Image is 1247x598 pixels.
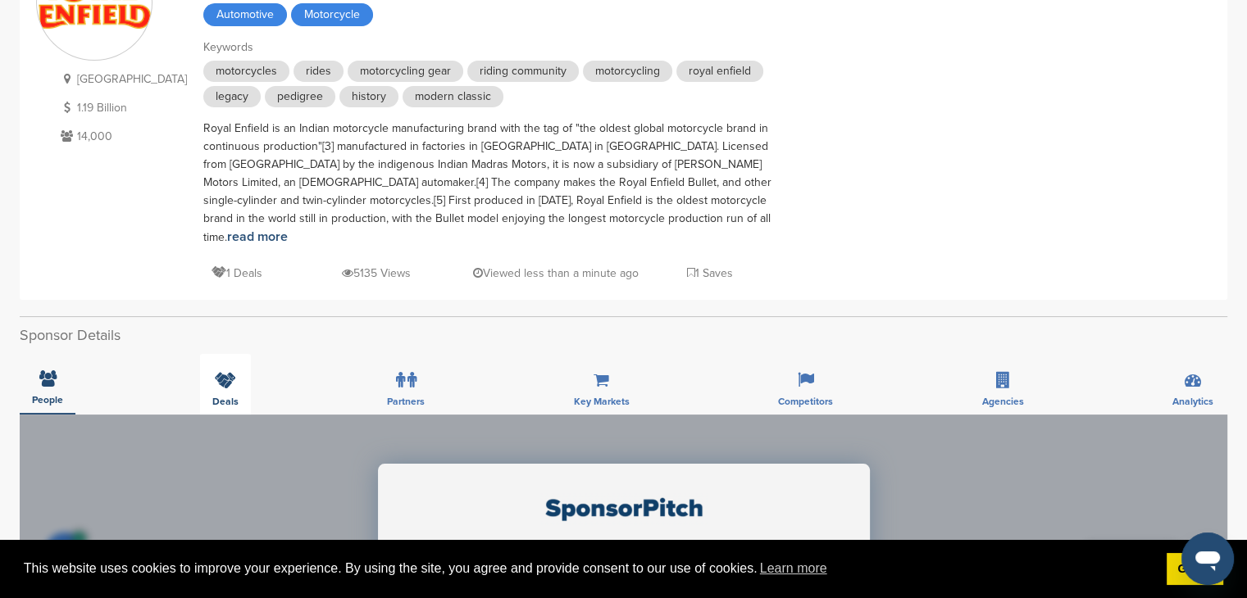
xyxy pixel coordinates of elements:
[342,263,411,283] p: 5135 Views
[212,396,239,406] span: Deals
[57,97,187,118] p: 1.19 Billion
[982,396,1024,406] span: Agencies
[467,61,579,82] span: riding community
[57,69,187,89] p: [GEOGRAPHIC_DATA]
[24,556,1154,581] span: This website uses cookies to improve your experience. By using the site, you agree and provide co...
[294,61,344,82] span: rides
[676,61,763,82] span: royal enfield
[203,61,289,82] span: motorcycles
[212,263,262,283] p: 1 Deals
[203,39,777,57] div: Keywords
[57,126,187,147] p: 14,000
[348,61,463,82] span: motorcycling gear
[291,3,373,26] span: Motorcycle
[473,263,639,283] p: Viewed less than a minute ago
[227,229,288,245] a: read more
[1167,553,1223,586] a: dismiss cookie message
[583,61,672,82] span: motorcycling
[203,120,777,247] div: Royal Enfield is an Indian motorcycle manufacturing brand with the tag of "the oldest global moto...
[265,86,335,107] span: pedigree
[32,395,63,405] span: People
[687,263,733,283] p: 1 Saves
[758,556,830,581] a: learn more about cookies
[778,396,833,406] span: Competitors
[203,3,287,26] span: Automotive
[1181,532,1234,585] iframe: Button to launch messaging window
[403,86,503,107] span: modern classic
[203,86,261,107] span: legacy
[1172,396,1213,406] span: Analytics
[387,396,425,406] span: Partners
[574,396,630,406] span: Key Markets
[20,324,1227,347] h2: Sponsor Details
[339,86,398,107] span: history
